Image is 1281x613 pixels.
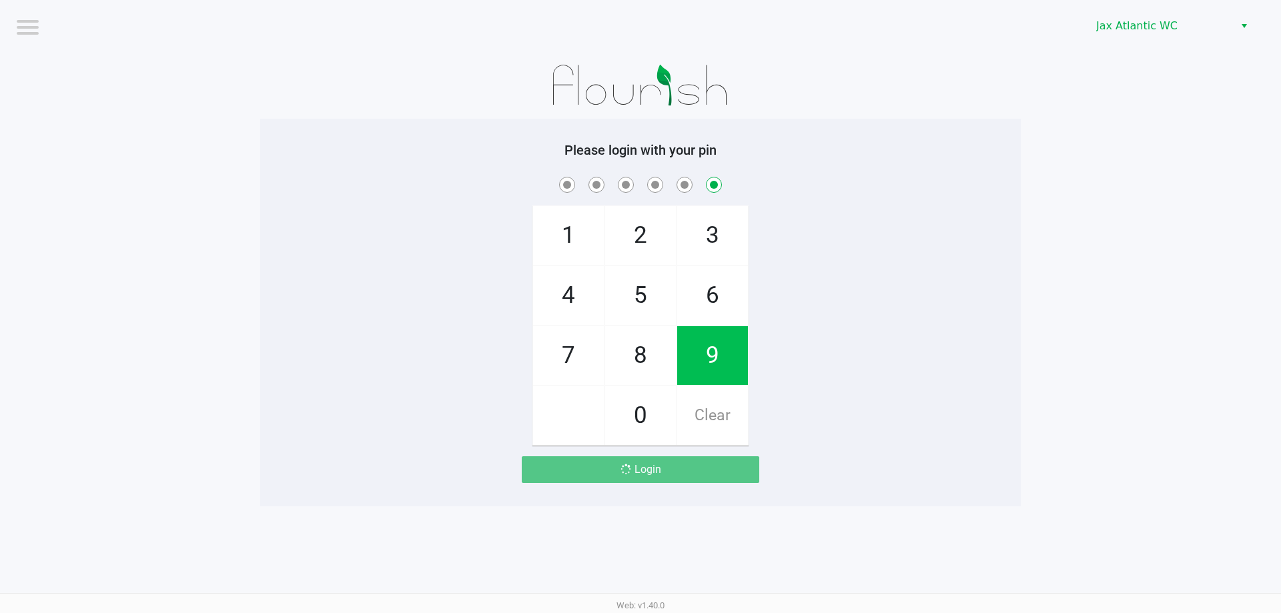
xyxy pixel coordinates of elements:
span: 5 [605,266,676,325]
span: 1 [533,206,604,265]
span: 4 [533,266,604,325]
span: 2 [605,206,676,265]
button: Select [1234,14,1254,38]
span: 8 [605,326,676,385]
span: 0 [605,386,676,445]
span: Jax Atlantic WC [1096,18,1226,34]
span: Clear [677,386,748,445]
span: 3 [677,206,748,265]
span: Web: v1.40.0 [616,600,665,610]
span: 9 [677,326,748,385]
span: 6 [677,266,748,325]
h5: Please login with your pin [270,142,1011,158]
span: 7 [533,326,604,385]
